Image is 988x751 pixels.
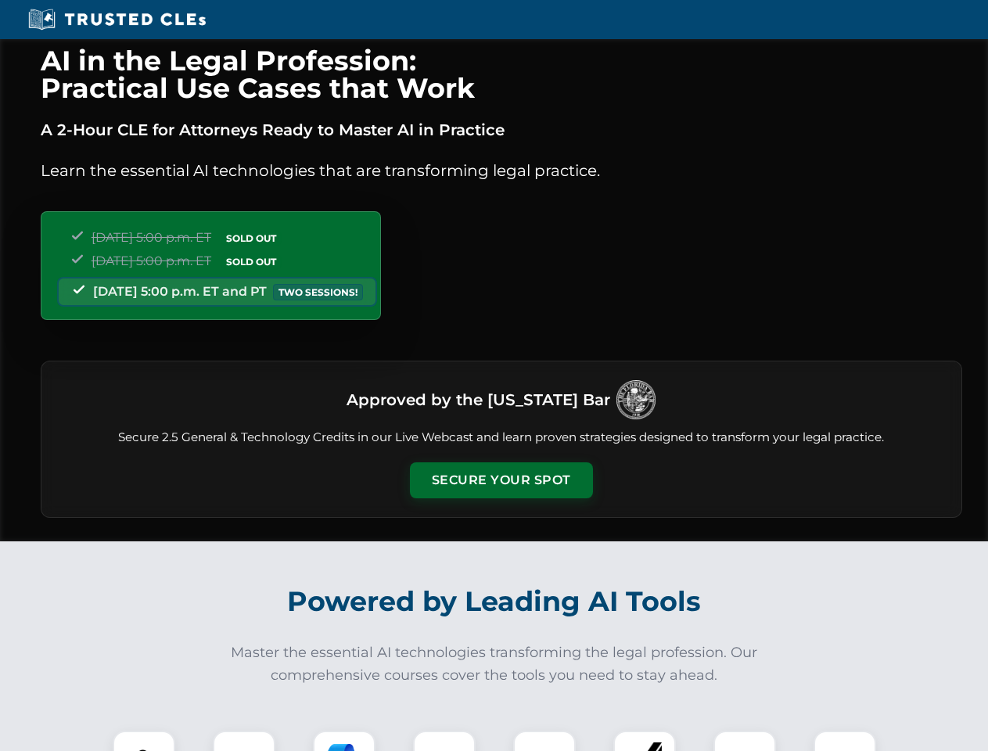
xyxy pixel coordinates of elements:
h1: AI in the Legal Profession: Practical Use Cases that Work [41,47,962,102]
span: [DATE] 5:00 p.m. ET [92,230,211,245]
span: SOLD OUT [221,230,282,246]
button: Secure Your Spot [410,462,593,498]
span: SOLD OUT [221,253,282,270]
h2: Powered by Leading AI Tools [61,574,928,629]
img: Logo [616,380,656,419]
h3: Approved by the [US_STATE] Bar [347,386,610,414]
span: [DATE] 5:00 p.m. ET [92,253,211,268]
img: Trusted CLEs [23,8,210,31]
p: Master the essential AI technologies transforming the legal profession. Our comprehensive courses... [221,641,768,687]
p: Secure 2.5 General & Technology Credits in our Live Webcast and learn proven strategies designed ... [60,429,943,447]
p: Learn the essential AI technologies that are transforming legal practice. [41,158,962,183]
p: A 2-Hour CLE for Attorneys Ready to Master AI in Practice [41,117,962,142]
